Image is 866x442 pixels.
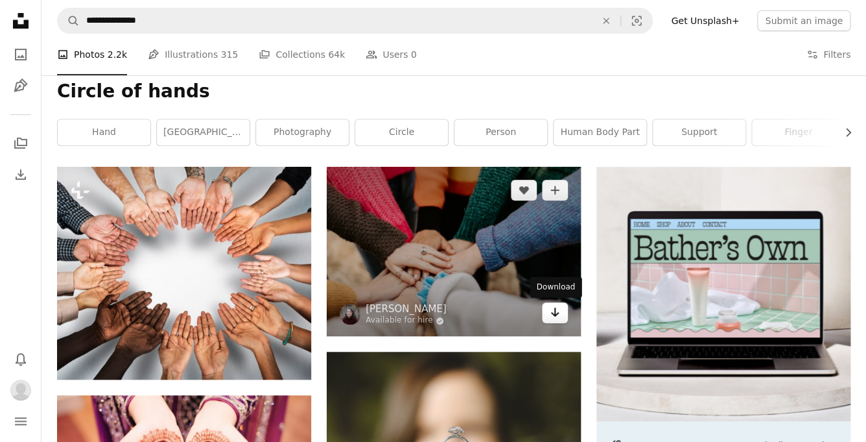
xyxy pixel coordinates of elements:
form: Find visuals sitewide [57,8,653,34]
a: shallow focus photography of woman holding a diamond ring [327,430,581,442]
button: Profile [8,377,34,403]
a: circle [355,119,448,145]
h1: Circle of hands [57,80,850,103]
a: [PERSON_NAME] [366,302,447,315]
img: person in red sweater holding babys hand [327,167,581,336]
button: Add to Collection [542,180,568,201]
span: 64k [328,47,345,62]
a: Illustrations [8,73,34,99]
button: Like [511,180,537,201]
a: finger [752,119,845,145]
button: Visual search [621,8,652,33]
a: person [454,119,547,145]
img: Avatar of user Michele Ku [10,380,31,400]
img: Go to Hannah Busing's profile [340,304,360,325]
a: human body part [554,119,646,145]
a: person in red sweater holding babys hand [327,245,581,257]
button: Filters [806,34,850,75]
img: file-1707883121023-8e3502977149image [596,167,850,421]
a: Download [542,302,568,323]
a: DIverse hands are together in a circle shape [57,267,311,279]
a: Collections 64k [259,34,345,75]
a: hand [58,119,150,145]
a: [GEOGRAPHIC_DATA] [157,119,250,145]
button: Submit an image [757,10,850,31]
button: Menu [8,408,34,434]
a: Illustrations 315 [148,34,238,75]
span: 315 [221,47,239,62]
a: Users 0 [366,34,417,75]
a: Available for hire [366,315,447,326]
button: Search Unsplash [58,8,80,33]
a: support [653,119,745,145]
button: Clear [592,8,620,33]
span: 0 [411,47,417,62]
button: Notifications [8,346,34,372]
button: scroll list to the right [836,119,850,145]
a: Get Unsplash+ [663,10,747,31]
a: Download History [8,162,34,188]
a: Home — Unsplash [8,8,34,36]
img: DIverse hands are together in a circle shape [57,167,311,380]
a: Collections [8,130,34,156]
div: Download [530,277,582,298]
a: photography [256,119,349,145]
a: Photos [8,42,34,68]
